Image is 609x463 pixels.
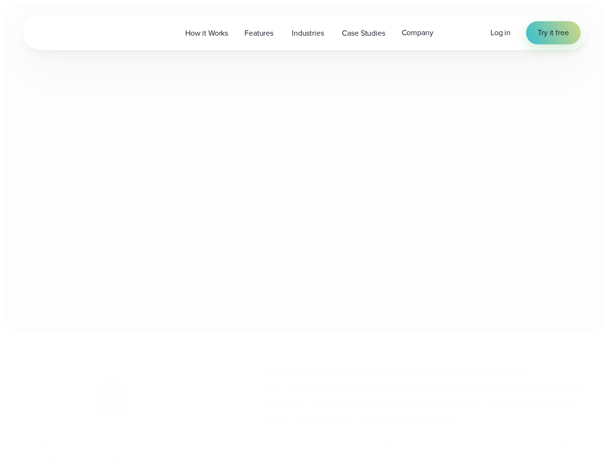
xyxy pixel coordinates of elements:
[185,27,228,39] span: How it Works
[490,27,511,39] a: Log in
[177,23,236,43] a: How it Works
[526,21,580,44] a: Try it free
[490,27,511,38] span: Log in
[538,27,568,39] span: Try it free
[342,27,385,39] span: Case Studies
[244,27,273,39] span: Features
[292,27,324,39] span: Industries
[402,27,433,39] span: Company
[334,23,393,43] a: Case Studies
